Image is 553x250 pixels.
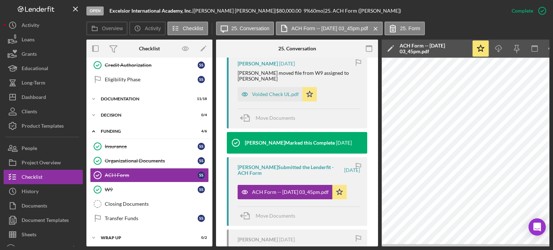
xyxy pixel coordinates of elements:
[276,8,304,14] div: $80,000.00
[238,70,360,82] div: [PERSON_NAME] moved file from W9 assigned to [PERSON_NAME]
[22,18,39,34] div: Activity
[194,113,207,117] div: 0 / 4
[90,182,209,197] a: W9SS
[238,207,302,225] button: Move Documents
[22,227,36,244] div: Sheets
[4,213,83,227] a: Document Templates
[310,8,323,14] div: 60 mo
[4,61,83,76] button: Educational
[105,158,198,164] div: Organizational Documents
[22,76,45,92] div: Long-Term
[22,47,37,63] div: Grants
[90,72,209,87] a: Eligibility PhaseSS
[101,113,189,117] div: Decision
[22,155,61,172] div: Project Overview
[86,6,104,15] div: Open
[198,172,205,179] div: S S
[400,43,468,54] div: ACH Form -- [DATE] 03_45pm.pdf
[101,236,189,240] div: Wrap up
[245,140,335,146] div: [PERSON_NAME] Marked this Complete
[4,76,83,90] button: Long-Term
[4,199,83,213] button: Documents
[90,58,209,72] a: Credit AuthorizationSS
[4,47,83,61] a: Grants
[4,170,83,184] button: Checklist
[400,26,420,31] label: 25. Form
[145,26,161,31] label: Activity
[105,172,198,178] div: ACH Form
[238,185,347,199] button: ACH Form -- [DATE] 03_45pm.pdf
[22,141,37,157] div: People
[105,187,198,192] div: W9
[198,76,205,83] div: S S
[139,46,160,51] div: Checklist
[105,201,208,207] div: Closing Documents
[336,140,352,146] time: 2025-08-19 14:46
[194,97,207,101] div: 11 / 18
[256,115,295,121] span: Move Documents
[198,62,205,69] div: S S
[4,155,83,170] button: Project Overview
[105,77,198,82] div: Eligibility Phase
[4,119,83,133] a: Product Templates
[238,164,343,176] div: [PERSON_NAME] Submitted the Lenderfit - ACH Form
[238,109,302,127] button: Move Documents
[22,170,42,186] div: Checklist
[4,90,83,104] button: Dashboard
[291,26,368,31] label: ACH Form -- [DATE] 03_45pm.pdf
[304,8,310,14] div: 9 %
[194,129,207,133] div: 4 / 6
[4,184,83,199] button: History
[198,186,205,193] div: S S
[22,213,69,229] div: Document Templates
[105,62,198,68] div: Credit Authorization
[22,119,64,135] div: Product Templates
[22,32,35,49] div: Loans
[4,227,83,242] button: Sheets
[22,184,39,200] div: History
[90,197,209,211] a: Closing Documents
[4,104,83,119] button: Clients
[279,61,295,67] time: 2025-08-19 14:46
[198,143,205,150] div: S S
[167,22,208,35] button: Checklist
[198,215,205,222] div: S S
[238,61,278,67] div: [PERSON_NAME]
[344,167,360,173] time: 2025-08-17 19:46
[101,129,189,133] div: Funding
[504,4,549,18] button: Complete
[279,237,295,242] time: 2025-08-17 19:43
[4,32,83,47] button: Loans
[90,211,209,226] a: Transfer FundsSS
[101,97,189,101] div: Documentation
[90,139,209,154] a: InsuranceSS
[102,26,123,31] label: Overview
[278,46,316,51] div: 25. Conversation
[22,104,37,121] div: Clients
[252,91,299,97] div: Voided Check UL.pdf
[129,22,165,35] button: Activity
[4,141,83,155] button: People
[90,154,209,168] a: Organizational DocumentsSS
[105,144,198,149] div: Insurance
[276,22,383,35] button: ACH Form -- [DATE] 03_45pm.pdf
[22,90,46,106] div: Dashboard
[512,4,533,18] div: Complete
[216,22,274,35] button: 25. Conversation
[86,22,127,35] button: Overview
[194,236,207,240] div: 0 / 2
[238,237,278,242] div: [PERSON_NAME]
[4,18,83,32] button: Activity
